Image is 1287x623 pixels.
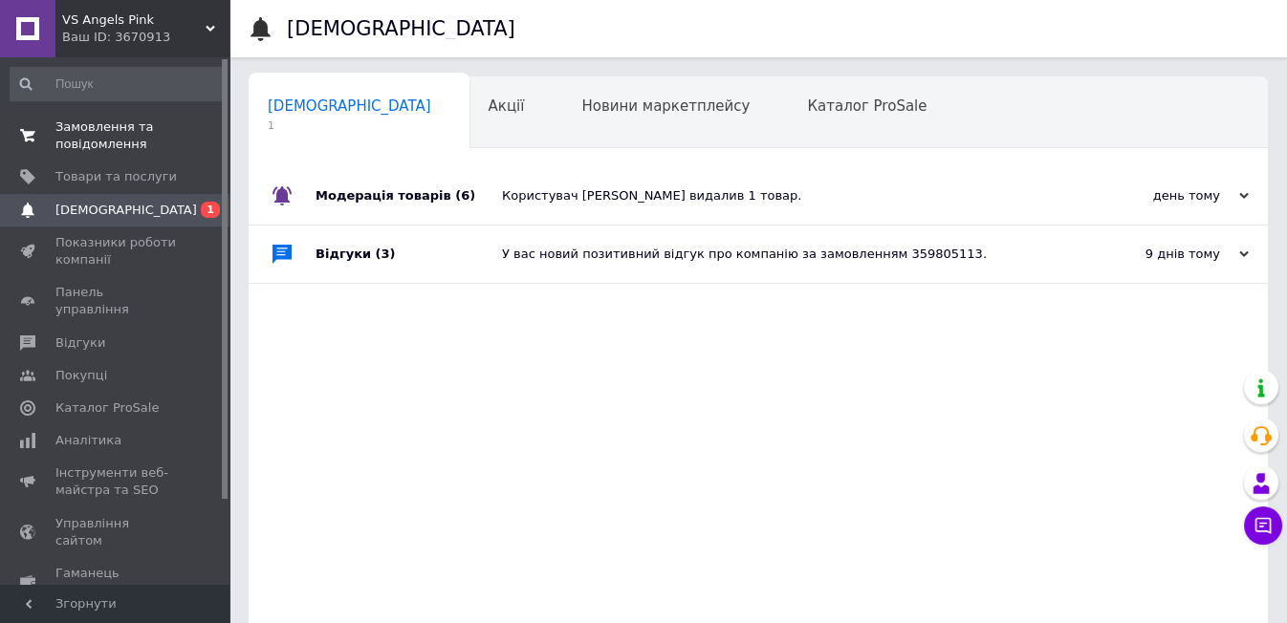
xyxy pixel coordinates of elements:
span: [DEMOGRAPHIC_DATA] [268,97,431,115]
span: [DEMOGRAPHIC_DATA] [55,202,197,219]
span: Каталог ProSale [55,399,159,417]
span: 1 [268,118,431,133]
button: Чат з покупцем [1244,506,1282,545]
div: 9 днів тому [1058,246,1249,263]
span: Гаманець компанії [55,565,177,599]
span: Новини маркетплейсу [581,97,750,115]
h1: [DEMOGRAPHIC_DATA] [287,17,515,40]
span: Аналітика [55,432,121,449]
div: Користувач [PERSON_NAME] видалив 1 товар. [502,187,1058,204]
span: Відгуки [55,334,105,352]
input: Пошук [10,67,226,101]
div: день тому [1058,187,1249,204]
span: Акції [489,97,525,115]
span: VS Angels Pink [62,11,206,29]
span: (6) [455,188,475,203]
div: У вас новий позитивний відгук про компанію за замовленням 359805113. [502,246,1058,263]
span: Замовлення та повідомлення [55,118,177,153]
span: Каталог ProSale [807,97,927,115]
span: Товари та послуги [55,168,177,185]
span: (3) [376,247,396,261]
span: Інструменти веб-майстра та SEO [55,464,177,499]
span: Панель управління [55,284,177,318]
span: Покупці [55,367,107,384]
span: Показники роботи компанії [55,234,177,269]
div: Відгуки [316,226,502,283]
span: Управління сайтом [55,515,177,549]
div: Модерація товарів [316,167,502,225]
span: 1 [201,202,220,218]
div: Ваш ID: 3670913 [62,29,229,46]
